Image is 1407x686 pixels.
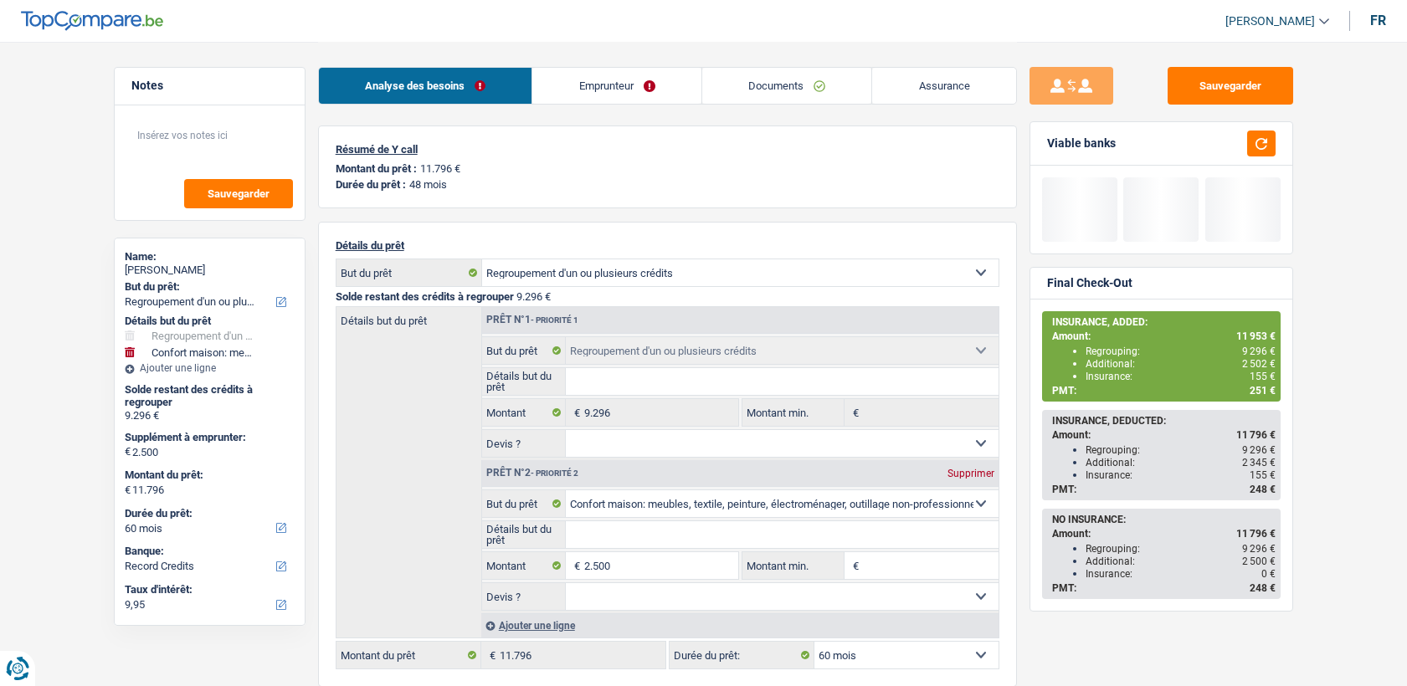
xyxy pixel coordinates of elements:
[184,179,293,208] button: Sauvegarder
[336,290,514,303] span: Solde restant des crédits à regrouper
[566,399,584,426] span: €
[1052,316,1276,328] div: INSURANCE, ADDED:
[845,552,863,579] span: €
[1086,371,1276,382] div: Insurance:
[208,188,270,199] span: Sauvegarder
[742,552,845,579] label: Montant min.
[125,507,291,520] label: Durée du prêt:
[131,79,288,93] h5: Notes
[482,337,567,364] label: But du prêt
[336,143,999,156] p: Résumé de Y call
[1225,14,1315,28] span: [PERSON_NAME]
[1086,469,1276,481] div: Insurance:
[1261,568,1276,580] span: 0 €
[1236,429,1276,441] span: 11 796 €
[125,583,291,596] label: Taux d'intérêt:
[1052,514,1276,525] div: NO INSURANCE:
[670,642,814,668] label: Durée du prêt:
[516,290,551,303] span: 9.296 €
[482,315,583,325] div: Prêt n°1
[1242,555,1276,567] span: 2 500 €
[1047,136,1116,151] div: Viable banks
[482,468,583,479] div: Prêt n°2
[1052,528,1276,540] div: Amount:
[1052,429,1276,441] div: Amount:
[1250,484,1276,495] span: 248 €
[319,68,532,104] a: Analyse des besoins
[1236,528,1276,540] span: 11 796 €
[125,484,131,497] span: €
[1086,457,1276,468] div: Additional:
[125,545,291,558] label: Banque:
[336,178,406,191] p: Durée du prêt :
[125,315,295,328] div: Détails but du prêt
[1086,555,1276,567] div: Additional:
[1047,276,1132,290] div: Final Check-Out
[1086,543,1276,555] div: Regrouping:
[1086,444,1276,456] div: Regrouping:
[336,642,481,668] label: Montant du prêt
[336,239,999,252] p: Détails du prêt
[1052,582,1276,594] div: PMT:
[482,368,567,395] label: Détails but du prêt
[1052,415,1276,427] div: INSURANCE, DEDUCTED:
[1168,67,1293,105] button: Sauvegarder
[125,250,295,264] div: Name:
[125,468,291,482] label: Montant du prêt:
[482,430,567,457] label: Devis ?
[1212,8,1329,35] a: [PERSON_NAME]
[742,399,845,426] label: Montant min.
[1052,330,1276,342] div: Amount:
[482,490,567,517] label: But du prêt
[1052,484,1276,495] div: PMT:
[1086,358,1276,370] div: Additional:
[125,445,131,458] span: €
[702,68,872,104] a: Documents
[1370,13,1386,28] div: fr
[1242,346,1276,357] span: 9 296 €
[125,280,291,294] label: But du prêt:
[1242,444,1276,456] span: 9 296 €
[481,642,500,668] span: €
[125,383,295,409] div: Solde restant des crédits à regrouper
[1236,330,1276,342] span: 11 953 €
[1250,371,1276,382] span: 155 €
[1086,568,1276,580] div: Insurance:
[872,68,1016,104] a: Assurance
[125,362,295,374] div: Ajouter une ligne
[845,399,863,426] span: €
[531,468,578,478] span: - Priorité 2
[1242,358,1276,370] span: 2 502 €
[125,431,291,444] label: Supplément à emprunter:
[336,162,417,175] p: Montant du prêt :
[943,468,999,479] div: Supprimer
[566,552,584,579] span: €
[532,68,701,104] a: Emprunteur
[481,613,999,637] div: Ajouter une ligne
[125,264,295,277] div: [PERSON_NAME]
[409,178,447,191] p: 48 mois
[482,583,567,610] label: Devis ?
[125,409,295,422] div: 9.296 €
[336,307,481,326] label: Détails but du prêt
[482,521,567,548] label: Détails but du prêt
[1242,457,1276,468] span: 2 345 €
[531,315,578,325] span: - Priorité 1
[1052,385,1276,397] div: PMT:
[1250,469,1276,481] span: 155 €
[1250,582,1276,594] span: 248 €
[21,11,163,31] img: TopCompare Logo
[336,259,482,286] label: But du prêt
[1250,385,1276,397] span: 251 €
[420,162,460,175] p: 11.796 €
[1086,346,1276,357] div: Regrouping:
[482,552,567,579] label: Montant
[1242,543,1276,555] span: 9 296 €
[482,399,567,426] label: Montant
